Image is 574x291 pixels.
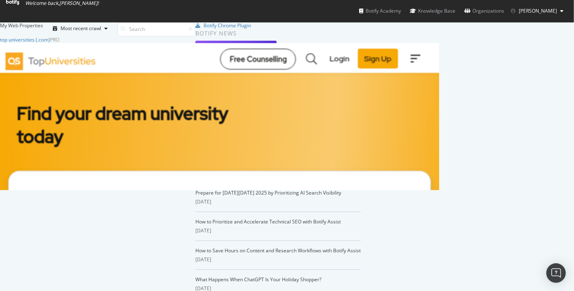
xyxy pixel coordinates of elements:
div: [DATE] [195,198,361,206]
a: Botify Chrome Plugin [195,22,251,29]
div: Botify Chrome Plugin [204,22,251,29]
input: Search [117,22,195,36]
div: Open Intercom Messenger [546,263,566,283]
div: Most recent crawl [61,26,101,31]
span: Padmini Potnuru [519,7,557,14]
div: Organizations [464,7,504,15]
div: Pro [50,36,59,43]
div: [DATE] [195,227,361,234]
button: Most recent crawl [50,22,111,35]
div: Botify Academy [359,7,401,15]
div: Botify news [195,29,361,38]
div: [DATE] [195,256,361,263]
a: How to Save Hours on Content and Research Workflows with Botify Assist [195,247,361,254]
a: Prepare for [DATE][DATE] 2025 by Prioritizing AI Search Visibility [195,189,341,196]
button: [PERSON_NAME] [504,4,570,18]
div: Knowledge Base [410,7,455,15]
a: How to Prioritize and Accelerate Technical SEO with Botify Assist [195,218,341,225]
a: What Happens When ChatGPT Is Your Holiday Shopper? [195,276,321,283]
